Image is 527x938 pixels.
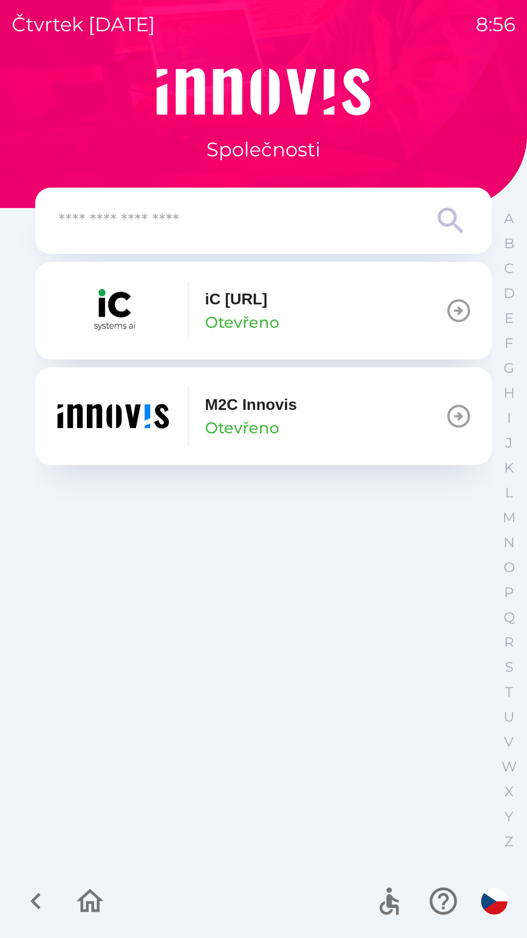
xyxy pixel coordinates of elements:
p: J [506,434,512,451]
button: Q [497,605,521,630]
p: X [505,783,513,800]
button: B [497,231,521,256]
button: Z [497,829,521,854]
p: V [504,733,514,750]
button: U [497,704,521,729]
button: V [497,729,521,754]
button: I [497,405,521,430]
p: F [505,335,513,352]
button: L [497,480,521,505]
button: N [497,530,521,555]
p: P [504,584,514,601]
button: iC [URL]Otevřeno [35,262,492,360]
p: iC [URL] [205,287,267,311]
p: Společnosti [206,135,321,164]
p: U [504,708,514,725]
p: I [507,409,511,426]
button: S [497,655,521,680]
p: B [504,235,514,252]
img: ef454dd6-c04b-4b09-86fc-253a1223f7b7.png [55,387,172,446]
img: Logo [35,68,492,115]
button: M2C InnovisOtevřeno [35,367,492,465]
button: H [497,381,521,405]
button: Y [497,804,521,829]
button: F [497,331,521,356]
p: G [504,360,514,377]
img: cs flag [481,888,507,915]
p: T [505,683,513,701]
p: čtvrtek [DATE] [12,10,155,39]
button: A [497,206,521,231]
button: T [497,680,521,704]
button: G [497,356,521,381]
p: Q [504,609,515,626]
p: N [504,534,515,551]
p: 8:56 [476,10,515,39]
button: E [497,306,521,331]
p: L [505,484,513,501]
p: Otevřeno [205,416,279,440]
p: S [505,659,513,676]
p: M [503,509,516,526]
p: R [504,634,514,651]
button: W [497,754,521,779]
p: H [504,384,515,402]
button: K [497,455,521,480]
p: A [504,210,514,227]
button: X [497,779,521,804]
p: K [504,459,514,476]
button: M [497,505,521,530]
p: O [504,559,515,576]
img: 0b57a2db-d8c2-416d-bc33-8ae43c84d9d8.png [55,281,172,340]
p: C [504,260,514,277]
p: M2C Innovis [205,393,297,416]
button: C [497,256,521,281]
p: D [504,285,515,302]
p: Y [505,808,513,825]
button: J [497,430,521,455]
p: E [505,310,514,327]
button: O [497,555,521,580]
p: W [502,758,517,775]
button: R [497,630,521,655]
button: D [497,281,521,306]
p: Otevřeno [205,311,279,334]
p: Z [505,833,513,850]
button: P [497,580,521,605]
